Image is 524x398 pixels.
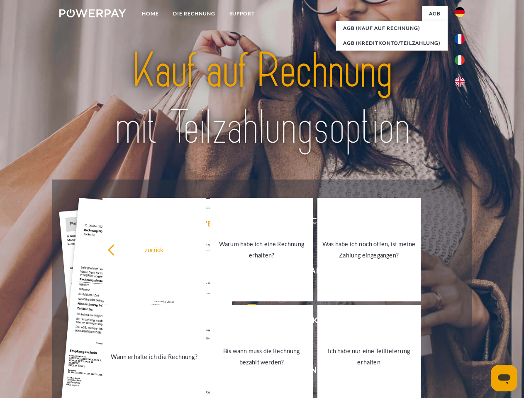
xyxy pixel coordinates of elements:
img: it [455,55,465,65]
a: Was habe ich noch offen, ist meine Zahlung eingegangen? [317,198,421,301]
a: SUPPORT [222,6,262,21]
a: AGB (Kreditkonto/Teilzahlung) [336,36,448,51]
img: en [455,77,465,87]
a: Home [135,6,166,21]
div: Warum habe ich eine Rechnung erhalten? [215,238,308,261]
a: DIE RECHNUNG [166,6,222,21]
a: AGB (Kauf auf Rechnung) [336,21,448,36]
img: title-powerpay_de.svg [79,40,445,159]
a: agb [422,6,448,21]
div: zurück [107,244,201,255]
div: Bis wann muss die Rechnung bezahlt werden? [215,345,308,368]
img: fr [455,34,465,44]
div: Ich habe nur eine Teillieferung erhalten [322,345,416,368]
img: logo-powerpay-white.svg [59,9,126,17]
iframe: Schaltfläche zum Öffnen des Messaging-Fensters [491,365,517,391]
img: de [455,7,465,17]
div: Wann erhalte ich die Rechnung? [107,351,201,362]
div: Was habe ich noch offen, ist meine Zahlung eingegangen? [322,238,416,261]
